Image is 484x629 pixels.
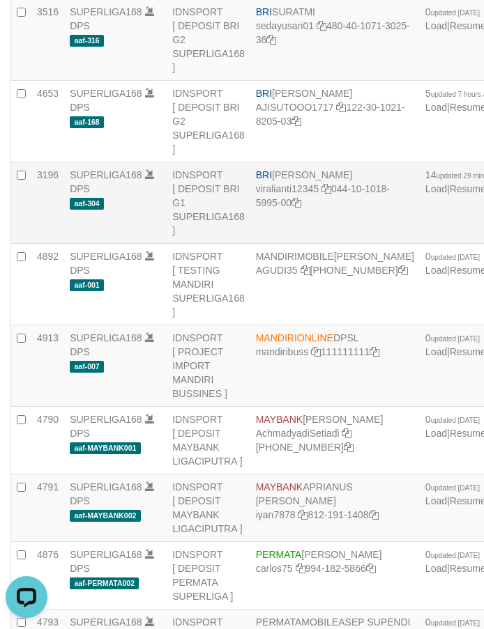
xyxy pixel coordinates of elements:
[322,183,331,194] a: Copy viralianti12345 to clipboard
[250,407,420,474] td: [PERSON_NAME] [PHONE_NUMBER]
[70,251,142,262] a: SUPERLIGA168
[370,346,379,357] a: Copy 111111111 to clipboard
[256,332,333,343] span: MANDIRIONLINE
[250,162,420,244] td: [PERSON_NAME] 044-10-1018-5995-00
[301,265,310,276] a: Copy AGUDI35 to clipboard
[167,325,250,407] td: IDNSPORT [ PROJECT IMPORT MANDIRI BUSSINES ]
[298,509,308,520] a: Copy iyan7878 to clipboard
[256,563,293,574] a: carlos75
[250,81,420,162] td: [PERSON_NAME] 122-30-1021-8205-03
[70,332,142,343] a: SUPERLIGA168
[366,563,376,574] a: Copy 9941825866 to clipboard
[31,162,64,244] td: 3196
[70,35,104,47] span: aaf-316
[256,509,296,520] a: iyan7878
[70,279,104,291] span: aaf-001
[425,265,447,276] a: Load
[256,102,334,113] a: AJISUTOOO1717
[256,428,340,439] a: AchmadyadiSetiadi
[425,6,480,17] span: 0
[369,509,379,520] a: Copy 8121911408 to clipboard
[167,407,250,474] td: IDNSPORT [ DEPOSIT MAYBANK LIGACIPUTRA ]
[425,481,480,492] span: 0
[342,428,351,439] a: Copy AchmadyadiSetiadi to clipboard
[167,81,250,162] td: IDNSPORT [ DEPOSIT BRI G2 SUPERLIGA168 ]
[167,162,250,244] td: IDNSPORT [ DEPOSIT BRI G1 SUPERLIGA168 ]
[256,251,334,262] span: MANDIRIMOBILE
[167,542,250,609] td: IDNSPORT [ DEPOSIT PERMATA SUPERLIGA ]
[425,102,447,113] a: Load
[292,197,301,208] a: Copy 044101018599500 to clipboard
[70,577,139,589] span: aaf-PERMATA002
[425,495,447,506] a: Load
[70,510,141,522] span: aaf-MAYBANK002
[64,407,167,474] td: DPS
[256,6,272,17] span: BRI
[431,335,480,343] span: updated [DATE]
[425,563,447,574] a: Load
[425,616,480,628] span: 0
[70,116,104,128] span: aaf-168
[256,169,272,180] span: BRI
[31,474,64,542] td: 4791
[292,116,301,127] a: Copy 122301021820503 to clipboard
[70,481,142,492] a: SUPERLIGA168
[425,332,480,343] span: 0
[431,619,480,627] span: updated [DATE]
[70,442,141,454] span: aaf-MAYBANK001
[317,20,326,31] a: Copy sedayusari01 to clipboard
[250,244,420,325] td: [PERSON_NAME] [PHONE_NUMBER]
[256,481,303,492] span: MAYBANK
[431,417,480,424] span: updated [DATE]
[425,183,447,194] a: Load
[256,265,298,276] a: AGUDI35
[31,325,64,407] td: 4913
[256,616,339,628] span: PERMATAMOBILE
[425,346,447,357] a: Load
[31,407,64,474] td: 4790
[64,162,167,244] td: DPS
[167,244,250,325] td: IDNSPORT [ TESTING MANDIRI SUPERLIGA168 ]
[64,474,167,542] td: DPS
[256,414,303,425] span: MAYBANK
[70,88,142,99] a: SUPERLIGA168
[250,325,420,407] td: DPSL 111111111
[250,474,420,542] td: APRIANUS [PERSON_NAME] 812-191-1408
[64,325,167,407] td: DPS
[425,251,480,262] span: 0
[431,254,480,261] span: updated [DATE]
[64,244,167,325] td: DPS
[425,20,447,31] a: Load
[6,6,47,47] button: Open LiveChat chat widget
[70,616,142,628] a: SUPERLIGA168
[250,542,420,609] td: [PERSON_NAME] 994-182-5866
[70,169,142,180] a: SUPERLIGA168
[266,34,276,45] a: Copy 480401071302536 to clipboard
[431,552,480,559] span: updated [DATE]
[344,442,354,453] a: Copy 8525906608 to clipboard
[431,484,480,492] span: updated [DATE]
[431,9,480,17] span: updated [DATE]
[296,563,305,574] a: Copy carlos75 to clipboard
[70,198,104,210] span: aaf-304
[256,88,272,99] span: BRI
[398,265,408,276] a: Copy 1820013971841 to clipboard
[70,549,142,560] a: SUPERLIGA168
[256,346,308,357] a: mandiribuss
[256,183,319,194] a: viralianti12345
[425,549,480,560] span: 0
[70,414,142,425] a: SUPERLIGA168
[64,81,167,162] td: DPS
[167,474,250,542] td: IDNSPORT [ DEPOSIT MAYBANK LIGACIPUTRA ]
[70,6,142,17] a: SUPERLIGA168
[31,542,64,609] td: 4876
[256,20,314,31] a: sedayusari01
[336,102,346,113] a: Copy AJISUTOOO1717 to clipboard
[256,549,302,560] span: PERMATA
[64,542,167,609] td: DPS
[425,428,447,439] a: Load
[31,81,64,162] td: 4653
[70,361,104,373] span: aaf-007
[425,414,480,425] span: 0
[311,346,321,357] a: Copy mandiribuss to clipboard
